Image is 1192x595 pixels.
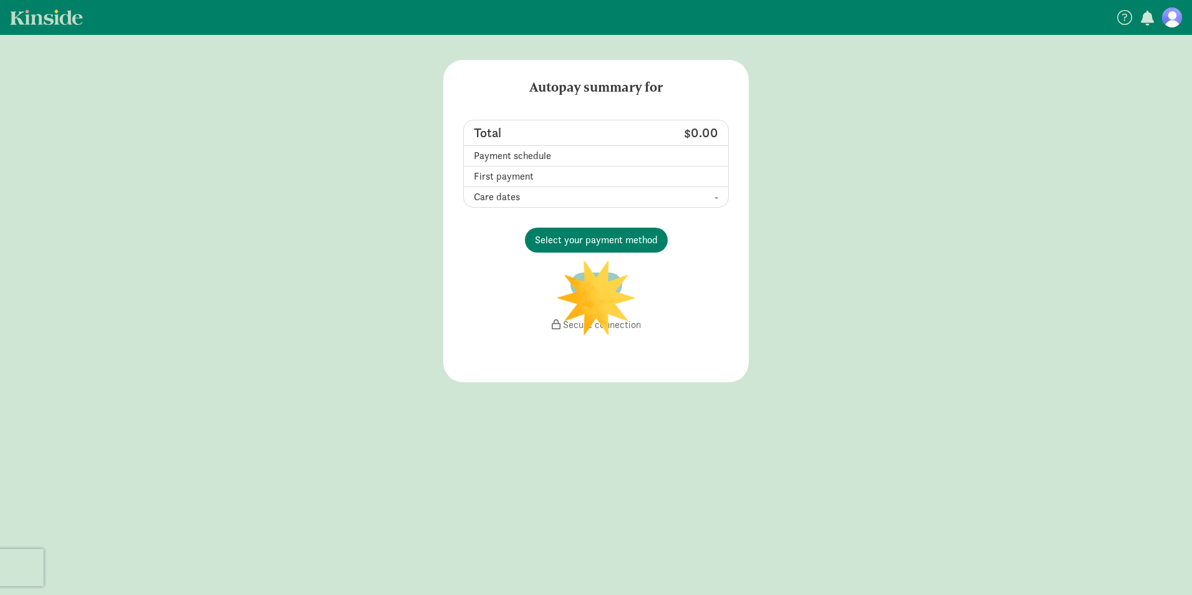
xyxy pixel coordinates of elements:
button: Update [570,273,622,297]
span: Select your payment method [535,233,658,248]
span: Update [580,278,612,293]
span: Secure connection [563,318,641,331]
h5: Autopay summary for [443,60,749,115]
td: Payment schedule [464,146,627,167]
td: Total [464,120,627,146]
a: Kinside [10,9,83,25]
button: Select your payment method [525,228,668,253]
td: $0.00 [627,120,728,146]
td: Care dates [464,187,627,207]
td: First payment [464,167,627,187]
td: - [627,187,728,207]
